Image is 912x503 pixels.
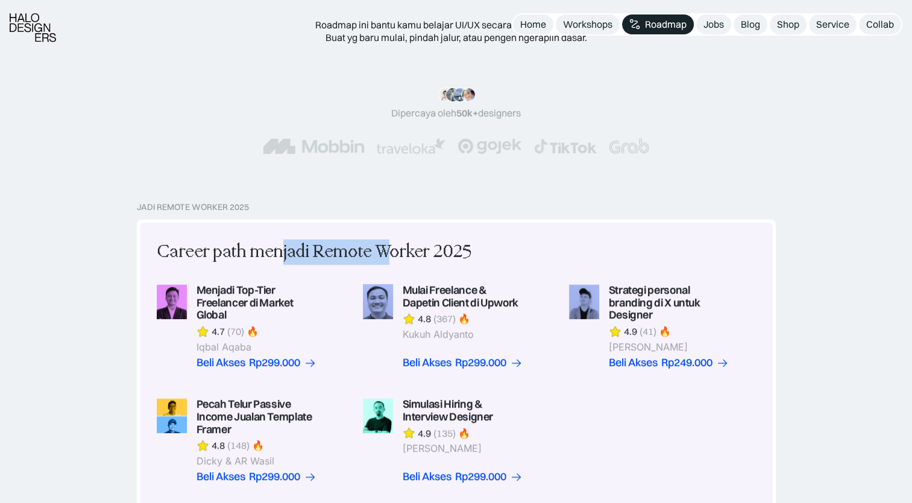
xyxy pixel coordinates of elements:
[197,356,316,369] a: Beli AksesRp299.000
[696,14,731,34] a: Jobs
[741,18,760,31] div: Blog
[157,239,471,265] div: Career path menjadi Remote Worker 2025
[859,14,901,34] a: Collab
[645,18,687,31] div: Roadmap
[197,470,316,483] a: Beli AksesRp299.000
[866,18,894,31] div: Collab
[456,107,478,119] span: 50k+
[661,356,712,369] div: Rp249.000
[609,356,658,369] div: Beli Akses
[455,356,506,369] div: Rp299.000
[197,470,245,483] div: Beli Akses
[809,14,857,34] a: Service
[513,14,553,34] a: Home
[816,18,849,31] div: Service
[777,18,799,31] div: Shop
[391,107,521,119] div: Dipercaya oleh designers
[609,356,729,369] a: Beli AksesRp249.000
[455,470,506,483] div: Rp299.000
[249,470,300,483] div: Rp299.000
[556,14,620,34] a: Workshops
[137,202,249,212] div: Jadi Remote Worker 2025
[249,356,300,369] div: Rp299.000
[770,14,807,34] a: Shop
[703,18,724,31] div: Jobs
[563,18,612,31] div: Workshops
[306,19,607,44] div: Roadmap ini bantu kamu belajar UI/UX secara runtut dan aplikatif. Buat yg baru mulai, pindah jalu...
[622,14,694,34] a: Roadmap
[403,356,523,369] a: Beli AksesRp299.000
[520,18,546,31] div: Home
[734,14,767,34] a: Blog
[197,356,245,369] div: Beli Akses
[403,356,451,369] div: Beli Akses
[403,470,523,483] a: Beli AksesRp299.000
[403,470,451,483] div: Beli Akses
